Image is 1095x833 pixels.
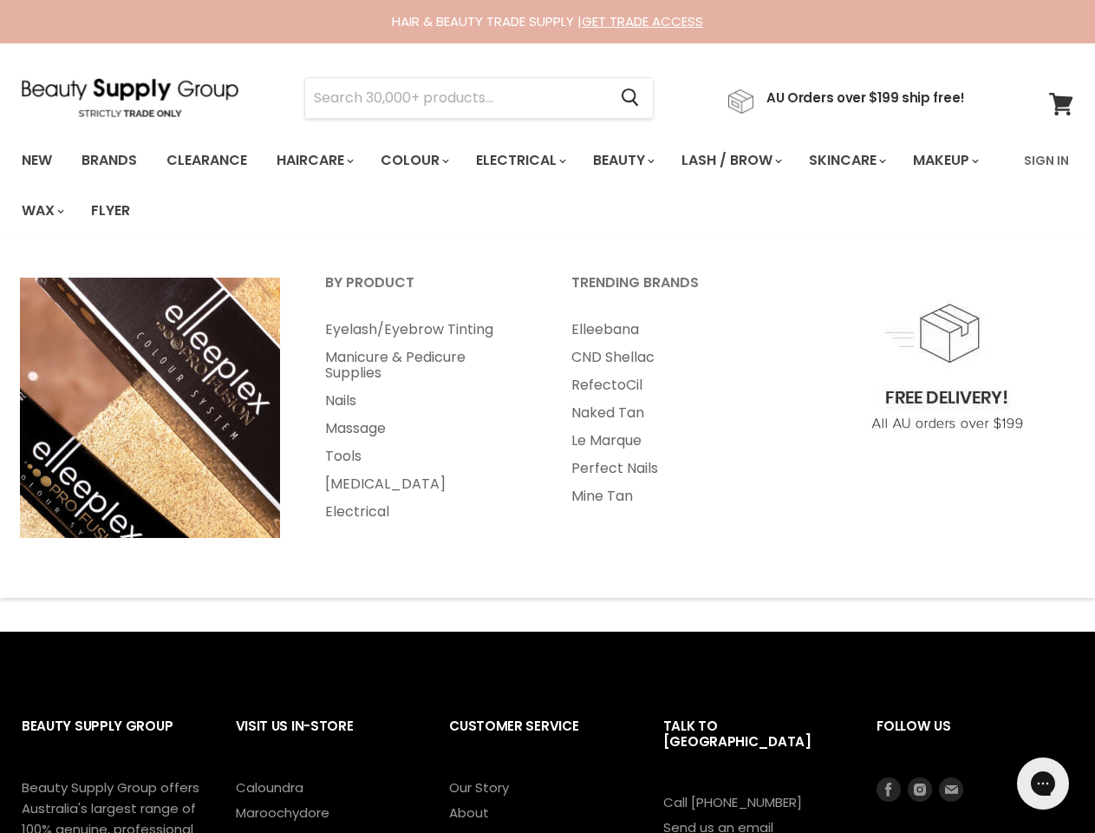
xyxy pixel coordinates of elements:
[303,269,546,312] a: By Product
[153,142,260,179] a: Clearance
[236,803,329,822] a: Maroochydore
[304,77,654,119] form: Product
[303,387,546,415] a: Nails
[303,443,546,470] a: Tools
[236,778,303,797] a: Caloundra
[303,498,546,526] a: Electrical
[9,142,65,179] a: New
[303,316,546,344] a: Eyelash/Eyebrow Tinting
[449,803,489,822] a: About
[668,142,792,179] a: Lash / Brow
[303,344,546,387] a: Manicure & Pedicure Supplies
[9,193,75,229] a: Wax
[550,371,792,399] a: RefectoCil
[900,142,989,179] a: Makeup
[1014,142,1079,179] a: Sign In
[305,78,607,118] input: Search
[303,470,546,498] a: [MEDICAL_DATA]
[607,78,653,118] button: Search
[68,142,150,179] a: Brands
[877,705,1073,777] h2: Follow us
[449,778,509,797] a: Our Story
[582,12,703,30] a: GET TRADE ACCESS
[303,316,546,526] ul: Main menu
[264,142,364,179] a: Haircare
[550,344,792,371] a: CND Shellac
[303,415,546,443] a: Massage
[22,705,201,777] h2: Beauty Supply Group
[796,142,896,179] a: Skincare
[550,269,792,312] a: Trending Brands
[550,316,792,344] a: Elleebana
[236,705,415,777] h2: Visit Us In-Store
[463,142,577,179] a: Electrical
[550,427,792,455] a: Le Marque
[550,316,792,510] ul: Main menu
[663,705,843,792] h2: Talk to [GEOGRAPHIC_DATA]
[78,193,143,229] a: Flyer
[550,482,792,510] a: Mine Tan
[550,455,792,482] a: Perfect Nails
[1008,751,1078,816] iframe: Gorgias live chat messenger
[550,399,792,427] a: Naked Tan
[368,142,460,179] a: Colour
[663,793,802,811] a: Call [PHONE_NUMBER]
[9,135,1014,236] ul: Main menu
[449,705,629,777] h2: Customer Service
[580,142,665,179] a: Beauty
